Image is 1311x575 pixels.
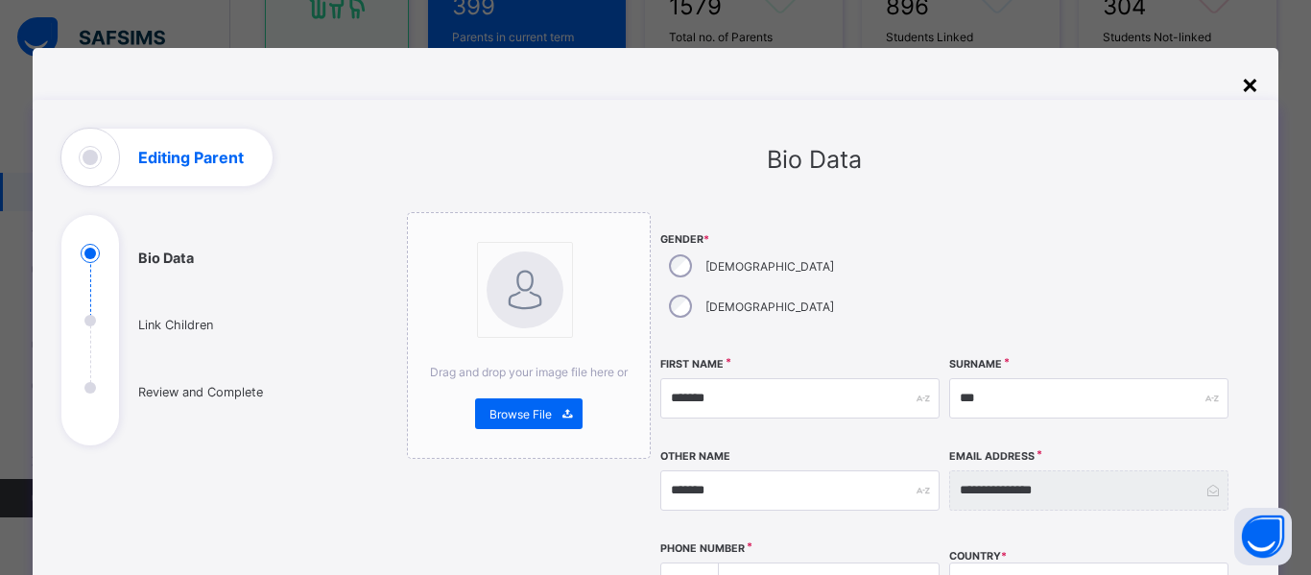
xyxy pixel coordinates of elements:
span: COUNTRY [949,550,1007,563]
label: Phone Number [660,542,745,555]
label: [DEMOGRAPHIC_DATA] [705,259,834,274]
h1: Editing Parent [138,150,244,165]
span: Drag and drop your image file here or [430,365,628,379]
span: Gender [660,233,940,246]
label: Email Address [949,450,1035,463]
div: × [1241,67,1259,100]
label: [DEMOGRAPHIC_DATA] [705,299,834,314]
button: Open asap [1234,508,1292,565]
div: bannerImageDrag and drop your image file here orBrowse File [407,212,651,459]
span: Browse File [489,407,552,421]
label: Other Name [660,450,730,463]
span: Bio Data [767,145,862,174]
label: Surname [949,358,1002,371]
label: First Name [660,358,724,371]
img: bannerImage [487,252,563,328]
